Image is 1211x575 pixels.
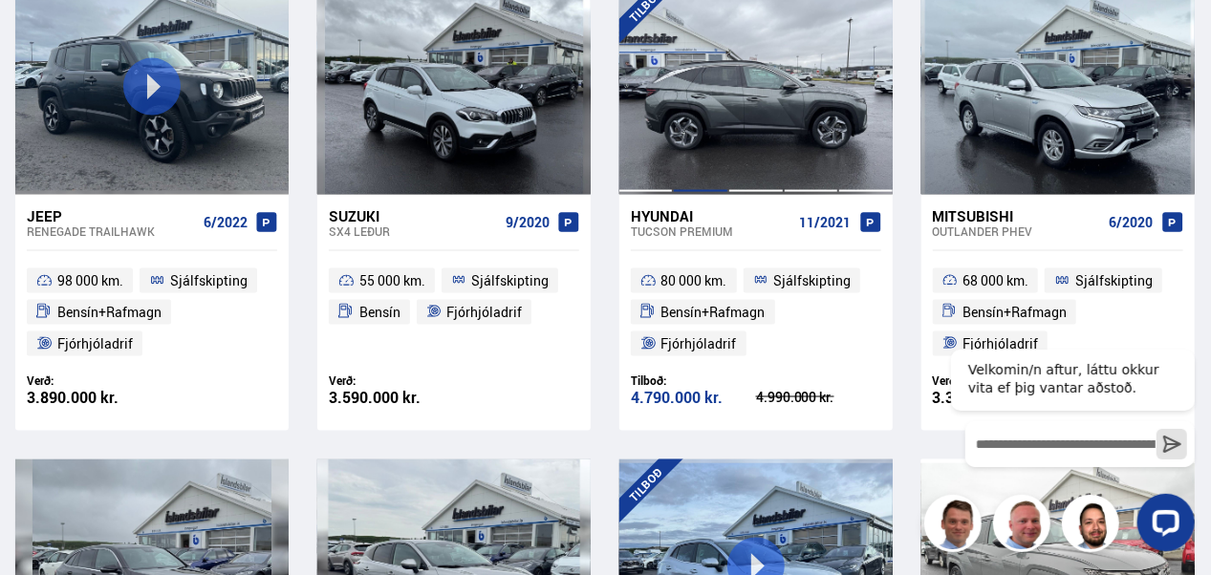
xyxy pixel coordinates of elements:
span: 55 000 km. [359,269,425,292]
a: Jeep Renegade TRAILHAWK 6/2022 98 000 km. Sjálfskipting Bensín+Rafmagn Fjórhjóladrif Verð: 3.890.... [15,195,289,431]
a: Suzuki SX4 LEÐUR 9/2020 55 000 km. Sjálfskipting Bensín Fjórhjóladrif Verð: 3.590.000 kr. [317,195,591,431]
iframe: LiveChat chat widget [936,315,1202,566]
div: Tilboð: [631,373,756,388]
span: Bensín [359,301,400,324]
div: Verð: [933,373,1058,388]
div: Renegade TRAILHAWK [27,224,196,238]
span: Fjórhjóladrif [57,332,133,355]
span: 6/2020 [1110,215,1154,230]
div: 3.390.000 kr. [933,390,1058,406]
div: Tucson PREMIUM [631,224,792,238]
div: 4.990.000 kr. [756,391,881,404]
div: Jeep [27,207,196,224]
span: Sjálfskipting [471,269,549,292]
img: FbJEzSuNWCJXmdc-.webp [927,498,984,555]
span: Sjálfskipting [1075,269,1153,292]
a: Mitsubishi Outlander PHEV 6/2020 68 000 km. Sjálfskipting Bensín+Rafmagn Fjórhjóladrif Verð: 3.39... [921,195,1195,431]
div: Mitsubishi [933,207,1102,224]
div: 4.790.000 kr. [631,390,756,406]
div: Suzuki [329,207,498,224]
span: Sjálfskipting [773,269,851,292]
span: 98 000 km. [57,269,123,292]
span: Bensín+Rafmagn [661,301,766,324]
span: Sjálfskipting [170,269,248,292]
span: 80 000 km. [661,269,727,292]
div: 3.890.000 kr. [27,390,152,406]
div: Verð: [329,373,454,388]
span: Fjórhjóladrif [446,301,522,324]
a: Hyundai Tucson PREMIUM 11/2021 80 000 km. Sjálfskipting Bensín+Rafmagn Fjórhjóladrif Tilboð: 4.79... [619,195,893,431]
div: Outlander PHEV [933,224,1102,238]
span: 6/2022 [204,215,248,230]
span: 11/2021 [800,215,852,230]
div: Hyundai [631,207,792,224]
span: 68 000 km. [962,269,1028,292]
span: 9/2020 [506,215,550,230]
span: Bensín+Rafmagn [962,301,1067,324]
div: SX4 LEÐUR [329,224,498,238]
div: 3.590.000 kr. [329,390,454,406]
span: Fjórhjóladrif [661,332,737,355]
div: Verð: [27,373,152,388]
span: Bensín+Rafmagn [57,301,162,324]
